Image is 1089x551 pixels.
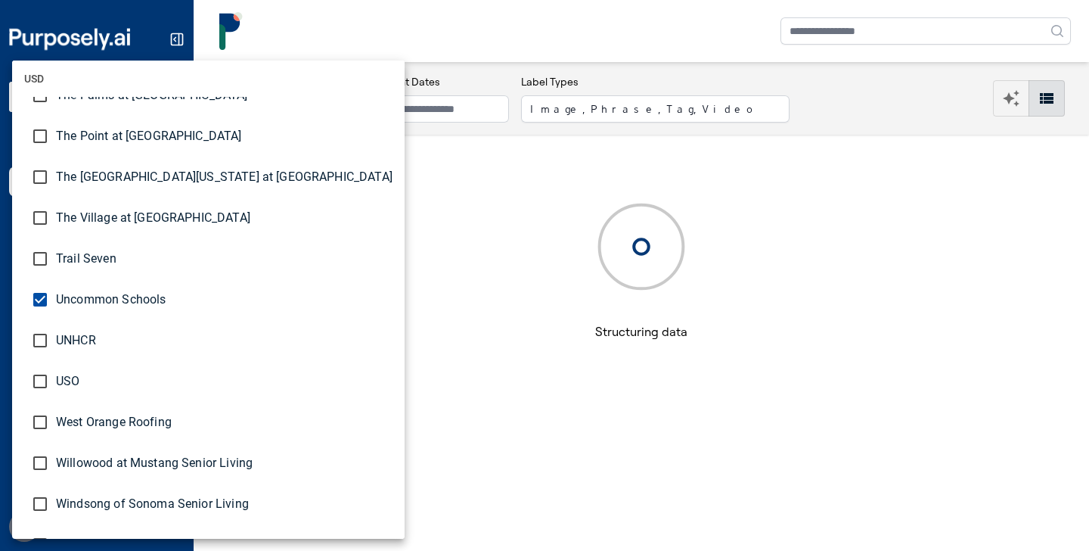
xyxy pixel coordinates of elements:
span: Willowood at Mustang Senior Living [56,454,392,472]
li: USD [12,61,405,97]
span: The Village at [GEOGRAPHIC_DATA] [56,209,392,227]
span: USO [56,372,392,391]
span: The [GEOGRAPHIC_DATA][US_STATE] at [GEOGRAPHIC_DATA] [56,168,392,186]
span: UNHCR [56,332,392,350]
span: Windsong of Sonoma Senior Living [56,495,392,513]
span: Uncommon Schools [56,291,392,309]
span: West Orange Roofing [56,413,392,431]
span: The Point at [GEOGRAPHIC_DATA] [56,127,392,145]
span: Trail Seven [56,250,392,268]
